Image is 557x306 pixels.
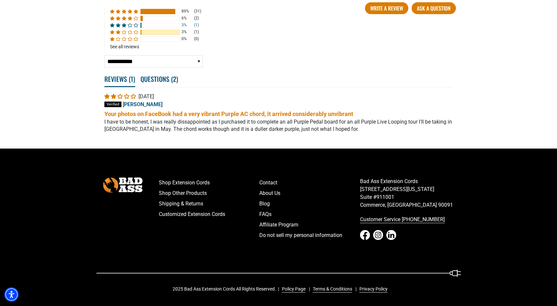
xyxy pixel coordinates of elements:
[310,286,352,293] a: Terms & Conditions
[259,230,360,241] a: Do not sell my personal information
[194,15,199,21] div: (2)
[159,199,260,209] a: Shipping & Returns
[360,177,461,209] p: Bad Ass Extension Cords [STREET_ADDRESS][US_STATE] Suite #911001 Commerce, [GEOGRAPHIC_DATA] 90091
[194,22,199,28] div: (1)
[159,177,260,188] a: Shop Extension Cords
[139,93,154,100] span: [DATE]
[259,199,360,209] a: Blog
[279,286,306,293] a: Policy Page
[110,29,138,35] div: 3% (1) reviews with 2 star rating
[412,2,456,14] a: Ask a question
[104,93,137,100] span: 2 star review
[259,188,360,199] a: About Us
[182,9,192,14] div: 89%
[194,29,199,35] div: (1)
[182,29,192,35] div: 3%
[360,230,370,240] a: Facebook - open in a new tab
[357,286,388,293] a: Privacy Policy
[131,74,133,84] span: 1
[194,9,201,14] div: (31)
[104,72,135,87] span: Reviews ( )
[140,72,178,86] span: Questions ( )
[104,55,203,68] select: Sort dropdown
[182,15,192,21] div: 6%
[173,74,176,84] span: 2
[386,230,396,240] a: LinkedIn - open in a new tab
[182,22,192,28] div: 3%
[259,177,360,188] a: Contact
[110,22,138,28] div: 3% (1) reviews with 3 star rating
[110,44,201,49] div: See all reviews
[373,230,383,240] a: Instagram - open in a new tab
[4,287,19,302] div: Accessibility Menu
[104,110,453,118] b: Your photos on FaceBook had a very vibrant Purple AC chord, it arrived considerably unvibrant
[159,209,260,220] a: Customized Extension Cords
[259,220,360,230] a: Affiliate Program
[159,188,260,199] a: Shop Other Products
[360,214,461,225] a: call 833-674-1699
[103,177,142,192] img: Bad Ass Extension Cords
[365,2,408,14] a: Write A Review
[123,101,162,107] span: [PERSON_NAME]
[110,9,138,14] div: 89% (31) reviews with 5 star rating
[173,286,392,293] div: 2025 Bad Ass Extension Cords All Rights Reserved.
[104,118,453,133] p: I have to be honest, I was really dissappointed as I purchased it to complete an all Purple Pedal...
[110,15,138,21] div: 6% (2) reviews with 4 star rating
[259,209,360,220] a: FAQs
